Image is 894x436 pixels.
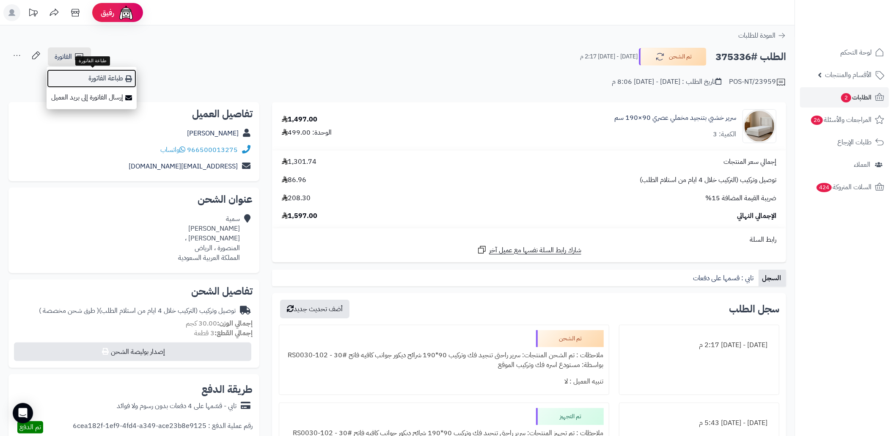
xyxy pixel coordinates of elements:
span: 1,301.74 [282,157,316,167]
div: ملاحظات : تم الشحن المنتجات: سرير راحتى تنجيد فك وتركيب 90*190 شرائح ديكور جوانب كافيه فاتح #30 -... [284,347,604,373]
span: توصيل وتركيب (التركيب خلال 4 ايام من استلام الطلب) [640,175,776,185]
small: 30.00 كجم [186,318,253,328]
span: الطلبات [840,91,872,103]
h3: سجل الطلب [729,304,779,314]
span: السلات المتروكة [816,181,872,193]
h2: عنوان الشحن [15,194,253,204]
div: الوحدة: 499.00 [282,128,332,138]
div: POS-NT/23959 [729,77,786,87]
a: [EMAIL_ADDRESS][DOMAIN_NAME] [129,161,238,171]
span: 1,597.00 [282,211,317,221]
a: العودة للطلبات [738,30,786,41]
div: [DATE] - [DATE] 2:17 م [624,337,774,353]
span: طلبات الإرجاع [837,136,872,148]
span: 208.30 [282,193,311,203]
div: سمية [PERSON_NAME] [PERSON_NAME] ، المنصورة ، الرياض المملكة العربية السعودية [178,214,240,262]
span: ضريبة القيمة المضافة 15% [705,193,776,203]
span: 86.96 [282,175,306,185]
a: سرير خشبي بتنجيد مخملي عصري 90×190 سم [614,113,736,123]
button: إصدار بوليصة الشحن [14,342,251,361]
a: طلبات الإرجاع [800,132,889,152]
div: رقم عملية الدفع : 6cea182f-1ef9-4fd4-a349-ace23b8e9125 [73,421,253,433]
button: أضف تحديث جديد [280,300,349,318]
span: ( طرق شحن مخصصة ) [39,306,99,316]
a: واتساب [160,145,185,155]
span: 424 [816,182,833,193]
h2: الطلب #375336 [715,48,786,66]
div: تاريخ الطلب : [DATE] - [DATE] 8:06 م [612,77,721,87]
small: [DATE] - [DATE] 2:17 م [580,52,638,61]
a: 966500013275 [187,145,238,155]
span: المراجعات والأسئلة [810,114,872,126]
span: العملاء [854,159,870,171]
h2: تفاصيل الشحن [15,286,253,296]
span: إجمالي سعر المنتجات [723,157,776,167]
a: السجل [759,270,786,287]
span: الفاتورة [55,52,72,62]
strong: إجمالي القطع: [215,328,253,338]
div: Open Intercom Messenger [13,403,33,423]
span: لوحة التحكم [840,47,872,58]
h2: طريقة الدفع [201,384,253,395]
span: 2 [841,93,852,103]
div: طباعة الفاتورة [75,56,110,66]
div: الكمية: 3 [713,130,736,139]
a: المراجعات والأسئلة26 [800,110,889,130]
span: تم الدفع [19,422,41,432]
div: [DATE] - [DATE] 5:43 م [624,415,774,431]
button: تم الشحن [639,48,707,66]
div: 1,497.00 [282,115,317,124]
a: طباعة الفاتورة [47,69,137,88]
span: شارك رابط السلة نفسها مع عميل آخر [489,246,581,255]
a: لوحة التحكم [800,42,889,63]
img: 1756282711-1-90x90.jpg [743,109,776,143]
span: رفيق [101,8,114,18]
img: logo-2.png [836,13,886,30]
img: ai-face.png [118,4,135,21]
span: 26 [811,115,823,125]
a: إرسال الفاتورة إلى بريد العميل [47,88,137,107]
a: الطلبات2 [800,87,889,108]
a: تابي : قسمها على دفعات [690,270,759,287]
a: السلات المتروكة424 [800,177,889,197]
a: العملاء [800,155,889,175]
a: شارك رابط السلة نفسها مع عميل آخر [477,245,581,255]
div: تنبيه العميل : لا [284,373,604,390]
span: العودة للطلبات [738,30,776,41]
div: تم الشحن [536,330,604,347]
span: الإجمالي النهائي [737,211,776,221]
div: تم التجهيز [536,408,604,425]
a: [PERSON_NAME] [187,128,239,138]
a: تحديثات المنصة [22,4,44,23]
a: الفاتورة [48,47,91,66]
h2: تفاصيل العميل [15,109,253,119]
span: الأقسام والمنتجات [825,69,872,81]
div: توصيل وتركيب (التركيب خلال 4 ايام من استلام الطلب) [39,306,236,316]
div: رابط السلة [275,235,783,245]
small: 3 قطعة [194,328,253,338]
strong: إجمالي الوزن: [217,318,253,328]
div: تابي - قسّمها على 4 دفعات بدون رسوم ولا فوائد [117,401,237,411]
